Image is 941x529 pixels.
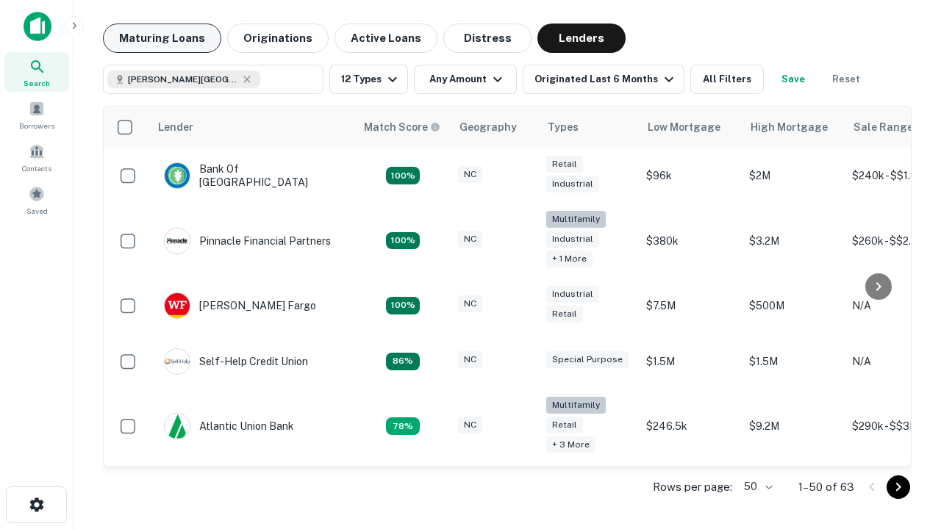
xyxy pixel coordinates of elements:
[128,73,238,86] span: [PERSON_NAME][GEOGRAPHIC_DATA], [GEOGRAPHIC_DATA]
[386,167,420,184] div: Matching Properties: 14, hasApolloMatch: undefined
[329,65,408,94] button: 12 Types
[19,120,54,132] span: Borrowers
[887,475,910,499] button: Go to next page
[334,24,437,53] button: Active Loans
[534,71,678,88] div: Originated Last 6 Months
[24,77,50,89] span: Search
[798,478,854,496] p: 1–50 of 63
[4,52,69,92] a: Search
[165,163,190,188] img: picture
[648,118,720,136] div: Low Mortgage
[546,417,583,433] div: Retail
[165,414,190,439] img: picture
[539,107,639,148] th: Types
[823,65,870,94] button: Reset
[546,211,606,228] div: Multifamily
[751,118,828,136] div: High Mortgage
[546,436,595,453] div: + 3 more
[24,12,51,41] img: capitalize-icon.png
[386,297,420,314] div: Matching Properties: 14, hasApolloMatch: undefined
[546,156,583,173] div: Retail
[164,228,331,254] div: Pinnacle Financial Partners
[653,478,732,496] p: Rows per page:
[546,231,599,248] div: Industrial
[742,278,845,334] td: $500M
[164,413,294,439] div: Atlantic Union Bank
[548,118,579,136] div: Types
[738,476,775,497] div: 50
[742,107,845,148] th: High Mortgage
[364,119,440,135] div: Capitalize uses an advanced AI algorithm to match your search with the best lender. The match sco...
[4,95,69,134] a: Borrowers
[459,118,517,136] div: Geography
[690,65,764,94] button: All Filters
[854,118,913,136] div: Sale Range
[458,351,482,368] div: NC
[458,417,482,433] div: NC
[546,286,599,303] div: Industrial
[639,278,742,334] td: $7.5M
[742,148,845,204] td: $2M
[546,306,583,323] div: Retail
[355,107,451,148] th: Capitalize uses an advanced AI algorithm to match your search with the best lender. The match sco...
[770,65,817,94] button: Save your search to get updates of matches that match your search criteria.
[458,166,482,183] div: NC
[639,389,742,464] td: $246.5k
[22,162,51,174] span: Contacts
[386,353,420,370] div: Matching Properties: 11, hasApolloMatch: undefined
[165,349,190,374] img: picture
[4,180,69,220] a: Saved
[26,205,48,217] span: Saved
[639,204,742,278] td: $380k
[164,292,316,319] div: [PERSON_NAME] Fargo
[165,228,190,253] img: picture
[867,364,941,435] iframe: Chat Widget
[227,24,329,53] button: Originations
[523,65,684,94] button: Originated Last 6 Months
[742,389,845,464] td: $9.2M
[546,251,593,267] div: + 1 more
[158,118,193,136] div: Lender
[458,231,482,248] div: NC
[639,148,742,204] td: $96k
[639,107,742,148] th: Low Mortgage
[546,351,629,368] div: Special Purpose
[164,348,308,375] div: Self-help Credit Union
[546,176,599,192] div: Industrial
[458,295,482,312] div: NC
[103,24,221,53] button: Maturing Loans
[414,65,517,94] button: Any Amount
[165,293,190,318] img: picture
[451,107,539,148] th: Geography
[149,107,355,148] th: Lender
[742,204,845,278] td: $3.2M
[742,334,845,389] td: $1.5M
[164,162,340,189] div: Bank Of [GEOGRAPHIC_DATA]
[537,24,626,53] button: Lenders
[639,334,742,389] td: $1.5M
[386,232,420,250] div: Matching Properties: 23, hasApolloMatch: undefined
[546,397,606,414] div: Multifamily
[386,417,420,435] div: Matching Properties: 10, hasApolloMatch: undefined
[443,24,532,53] button: Distress
[4,137,69,177] a: Contacts
[364,119,437,135] h6: Match Score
